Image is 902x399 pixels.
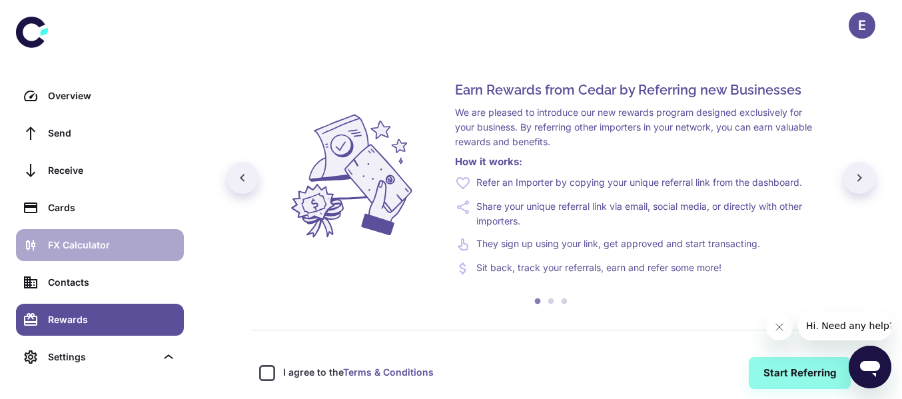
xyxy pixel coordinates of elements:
div: Rewards [48,312,176,327]
p: Share your unique referral link via email, social media, or directly with other importers. [476,199,822,228]
h6: How it works : [455,155,822,170]
a: Send [16,117,184,149]
iframe: Close message [766,314,793,340]
a: Rewards [16,304,184,336]
div: Overview [48,89,176,103]
div: Receive [48,163,176,178]
h5: Earn Rewards from Cedar by Referring new Businesses [455,80,822,100]
a: FX Calculator [16,229,184,261]
span: I agree to the [283,365,434,380]
button: 2 [544,295,558,308]
a: Receive [16,155,184,187]
div: Cards [48,200,176,215]
p: Refer an Importer by copying your unique referral link from the dashboard. [476,175,802,191]
iframe: Message from company [798,311,891,340]
span: Hi. Need any help? [8,9,96,20]
a: Overview [16,80,184,112]
p: They sign up using your link, get approved and start transacting. [476,236,760,252]
iframe: Button to launch messaging window [849,346,891,388]
div: Contacts [48,275,176,290]
a: Terms & Conditions [343,366,434,378]
button: E [849,12,875,39]
p: Sit back, track your referrals, earn and refer some more! [476,260,721,276]
button: 3 [558,295,571,308]
div: FX Calculator [48,238,176,252]
p: We are pleased to introduce our new rewards program designed exclusively for your business. By re... [455,105,822,149]
a: Cards [16,192,184,224]
a: Contacts [16,266,184,298]
button: 1 [531,295,544,308]
button: Start Referring [749,357,851,389]
div: Send [48,126,176,141]
div: Settings [48,350,156,364]
div: Settings [16,341,184,373]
